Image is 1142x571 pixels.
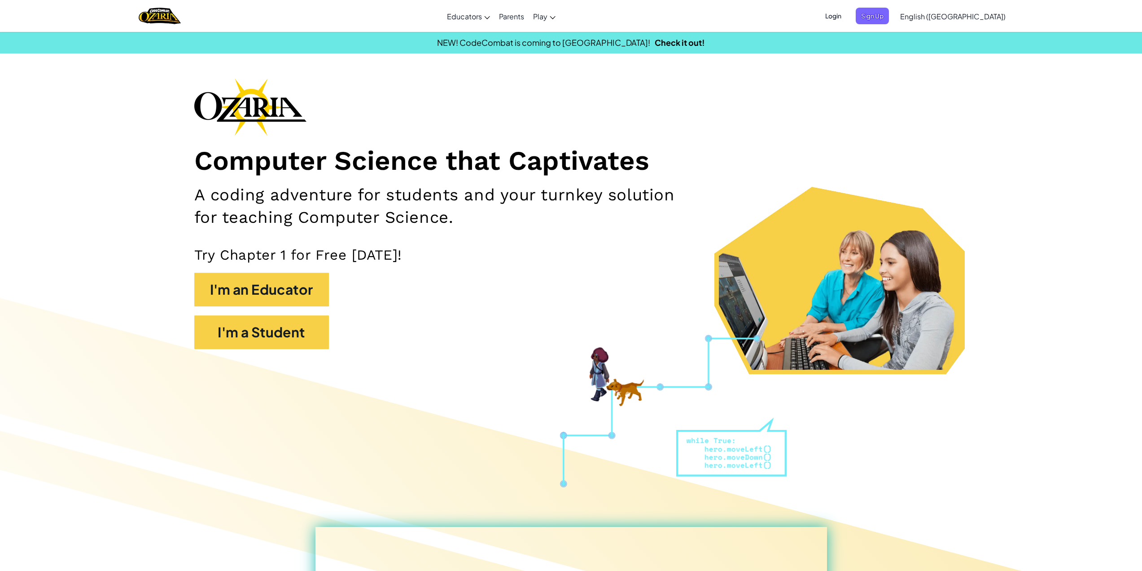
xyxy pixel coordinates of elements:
img: Home [139,7,180,25]
button: Sign Up [856,8,889,24]
a: English ([GEOGRAPHIC_DATA]) [896,4,1010,28]
a: Educators [442,4,494,28]
img: Ozaria branding logo [194,78,306,136]
h2: A coding adventure for students and your turnkey solution for teaching Computer Science. [194,184,700,228]
span: Play [533,12,547,21]
button: I'm a Student [194,315,329,349]
a: Play [529,4,560,28]
a: Ozaria by CodeCombat logo [139,7,180,25]
a: Parents [494,4,529,28]
button: Login [820,8,847,24]
span: Educators [447,12,482,21]
span: NEW! CodeCombat is coming to [GEOGRAPHIC_DATA]! [437,37,650,48]
h1: Computer Science that Captivates [194,145,948,177]
a: Check it out! [655,37,705,48]
button: I'm an Educator [194,273,329,306]
p: Try Chapter 1 for Free [DATE]! [194,246,948,264]
span: English ([GEOGRAPHIC_DATA]) [900,12,1006,21]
